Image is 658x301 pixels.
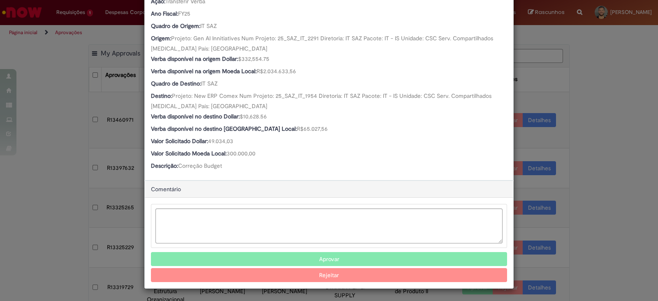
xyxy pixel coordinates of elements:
span: Correção Budget [178,162,222,169]
span: $10,628.56 [240,113,267,120]
span: Comentário [151,185,181,193]
b: Quadro de Origem: [151,22,200,30]
span: 300.000,00 [227,150,255,157]
span: $332,554.75 [238,55,269,63]
b: Valor Solicitado Dollar: [151,137,208,145]
b: Verba disponível na origem Dollar: [151,55,238,63]
b: Valor Solicitado Moeda Local: [151,150,227,157]
b: Verba disponível no destino [GEOGRAPHIC_DATA] Local: [151,125,297,132]
b: Destino: [151,92,172,100]
b: Verba disponível no destino Dollar: [151,113,240,120]
button: Aprovar [151,252,507,266]
span: Projeto: New ERP Comex Num Projeto: 25_SAZ_IT_1954 Diretoria: IT SAZ Pacote: IT - IS Unidade: CSC... [151,92,493,110]
button: Rejeitar [151,268,507,282]
span: IT SAZ [201,80,218,87]
span: 49.034,03 [208,137,233,145]
b: Verba disponível na origem Moeda Local: [151,67,257,75]
b: Ano Fiscal: [151,10,178,17]
span: IT SAZ [200,22,217,30]
b: Quadro de Destino: [151,80,201,87]
span: R$2.034.633,56 [257,67,296,75]
b: Descrição: [151,162,178,169]
span: Projeto: Gen AI Innitiatives Num Projeto: 25_SAZ_IT_2291 Diretoria: IT SAZ Pacote: IT - IS Unidad... [151,35,495,52]
b: Origem: [151,35,171,42]
span: R$65.027,56 [297,125,328,132]
span: FY25 [178,10,190,17]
